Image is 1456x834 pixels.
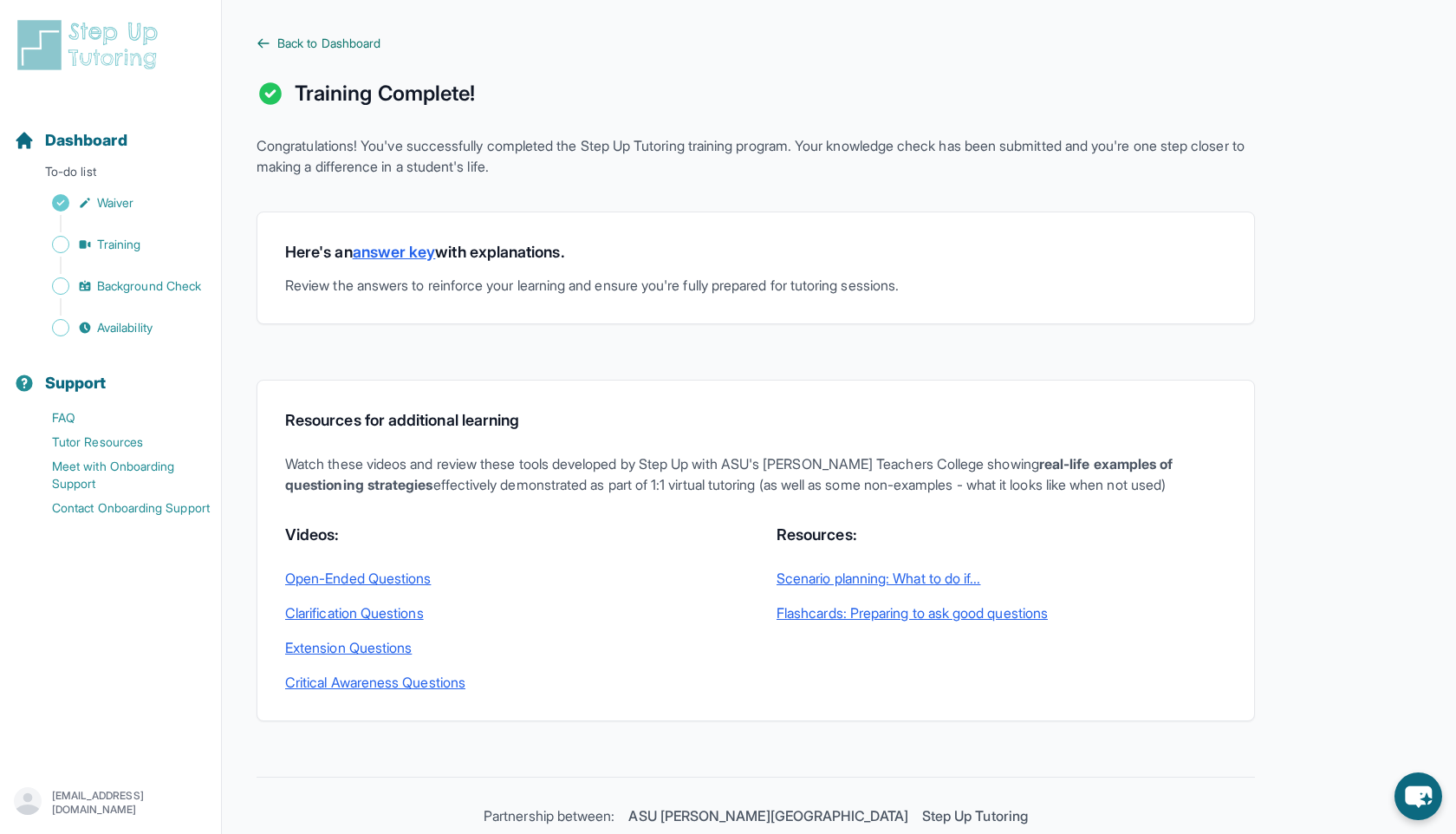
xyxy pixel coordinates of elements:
p: To-do list [7,163,214,187]
a: Critical Awareness Questions [285,672,735,693]
a: Availability [14,316,221,340]
h2: Here's an with explanations. [285,240,1226,264]
span: Training [97,236,141,253]
a: Meet with Onboarding Support [14,454,221,496]
p: [EMAIL_ADDRESS][DOMAIN_NAME] [52,789,207,817]
a: Waiver [14,191,221,215]
a: Training [14,232,221,257]
h2: Resources for additional learning [285,408,1226,433]
h3: Videos: [285,523,735,547]
a: Extension Questions [285,637,735,658]
span: ASU [PERSON_NAME][GEOGRAPHIC_DATA] [628,807,907,824]
a: Back to Dashboard [257,35,1255,52]
a: Open-Ended Questions [285,568,735,589]
h3: Resources: [777,523,1226,547]
span: Availability [97,319,153,336]
span: Waiver [97,194,133,212]
a: Dashboard [14,128,127,153]
button: chat-button [1394,772,1442,820]
span: Support [45,371,107,395]
span: Background Check [97,277,201,295]
a: FAQ [14,406,221,430]
p: Review the answers to reinforce your learning and ensure you're fully prepared for tutoring sessi... [285,275,1226,296]
span: Back to Dashboard [277,35,380,52]
img: logo [14,17,168,73]
span: Step Up Tutoring [922,807,1028,824]
button: [EMAIL_ADDRESS][DOMAIN_NAME] [14,787,207,818]
a: Background Check [14,274,221,298]
a: Tutor Resources [14,430,221,454]
a: Contact Onboarding Support [14,496,221,520]
span: Dashboard [45,128,127,153]
p: Watch these videos and review these tools developed by Step Up with ASU's [PERSON_NAME] Teachers ... [285,453,1226,495]
a: answer key [353,243,436,261]
p: Partnership between: [257,805,1255,826]
a: Flashcards: Preparing to ask good questions [777,603,1226,623]
h1: Training Complete! [295,80,475,108]
a: Scenario planning: What to do if... [777,568,1226,589]
p: Congratulations! You've successfully completed the Step Up Tutoring training program. Your knowle... [257,135,1255,177]
a: Clarification Questions [285,603,735,623]
button: Support [7,343,214,402]
button: Dashboard [7,101,214,160]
